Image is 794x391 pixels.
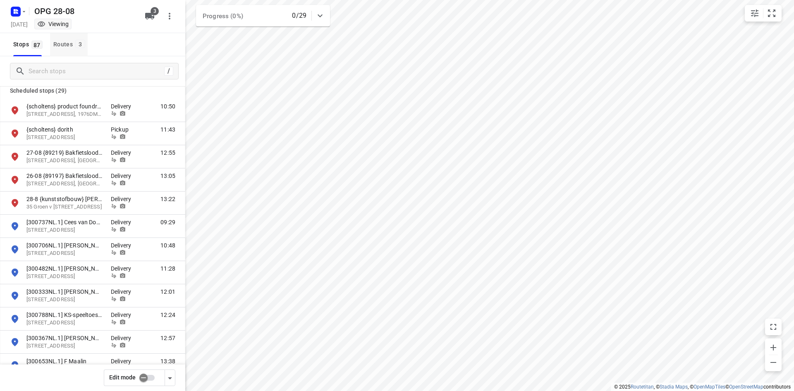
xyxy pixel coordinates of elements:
[29,65,164,78] input: Search stops
[111,357,136,365] p: Delivery
[160,218,175,226] span: 09:29
[26,149,103,157] p: 27-08 {89219} Bakfietsloods V.O.F.
[164,67,173,76] div: /
[109,374,136,381] span: Edit mode
[631,384,654,390] a: Routetitan
[26,203,103,211] p: 35 Groen v Prinstererstraat, 3354BA, Papendrecht, NL
[160,172,175,180] span: 13:05
[26,157,103,165] p: Edisonweg 50B, 2952AD, Alblasserdam, nl
[26,342,103,350] p: [STREET_ADDRESS]
[111,288,136,296] p: Delivery
[660,384,688,390] a: Stadia Maps
[763,5,780,22] button: Fit zoom
[26,334,103,342] p: [300367NL.1] [PERSON_NAME]
[151,7,159,15] span: 3
[26,273,103,281] p: Hoogveldweg 9, 5315AG, Kerkwijk, NL
[26,264,103,273] p: [300482NL.1] Niels van Rijnsbergen
[26,125,103,134] p: {scholtens} dorith
[292,11,306,21] p: 0/29
[26,195,103,203] p: 28-8 {kunststofbouw} André Bouman
[26,134,103,142] p: 2201 JZ Noordwijk, 2201JZ, Noordwijk, NL
[10,86,175,96] p: Scheduled stops ( 29 )
[160,264,175,273] span: 11:28
[745,5,782,22] div: small contained button group
[26,226,103,234] p: Kanaalpad 54, 7321AN, Apeldoorn, NL
[111,125,136,134] p: Pickup
[26,180,103,188] p: Edisonweg 50B, 2952AD, Alblasserdam, nl
[160,195,175,203] span: 13:22
[111,218,136,226] p: Delivery
[53,39,88,50] div: Routes
[26,249,103,257] p: Westerveldlaan 45, 5345EL, Oss, NL
[26,102,103,110] p: {scholtens} product foundry bv
[165,372,175,383] div: Driver app settings
[111,334,136,342] p: Delivery
[729,384,763,390] a: OpenStreetMap
[26,311,103,319] p: [300788NL.1] KS-speeltoestellen
[111,102,136,110] p: Delivery
[26,357,103,365] p: [300653NL.1] F Maalin
[160,311,175,319] span: 12:24
[160,125,175,134] span: 11:43
[26,218,103,226] p: [300737NL.1] Cees van Doornik
[196,5,330,26] div: Progress (0%)0/29
[203,12,243,20] span: Progress (0%)
[31,41,43,49] span: 87
[160,149,175,157] span: 12:55
[111,195,136,203] p: Delivery
[26,288,103,296] p: [300333NL.1] Paul van Santvoort
[26,110,103,118] p: Kruitenstraat 63, 1976DM, Ijmuiden, NL
[141,8,158,24] button: 3
[160,288,175,296] span: 12:01
[111,311,136,319] p: Delivery
[37,20,69,28] div: You are currently in view mode. To make any changes, go to edit project.
[160,334,175,342] span: 12:57
[111,264,136,273] p: Delivery
[26,172,103,180] p: 26-08 {89197} Bakfietsloods V.O.F.
[75,40,85,48] span: 3
[111,172,136,180] p: Delivery
[26,241,103,249] p: [300706NL.1] [PERSON_NAME]
[160,241,175,249] span: 10:48
[13,39,45,50] span: Stops
[746,5,763,22] button: Map settings
[111,149,136,157] p: Delivery
[614,384,791,390] li: © 2025 , © , © © contributors
[694,384,725,390] a: OpenMapTiles
[161,8,178,24] button: More
[26,296,103,304] p: Kaathoven 47, 5383KV, Vinkel, NL
[111,241,136,249] p: Delivery
[160,102,175,110] span: 10:50
[160,357,175,365] span: 13:38
[26,319,103,327] p: De Morgenstond 8a1, 5473HG, Heeswijk Dinther, NL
